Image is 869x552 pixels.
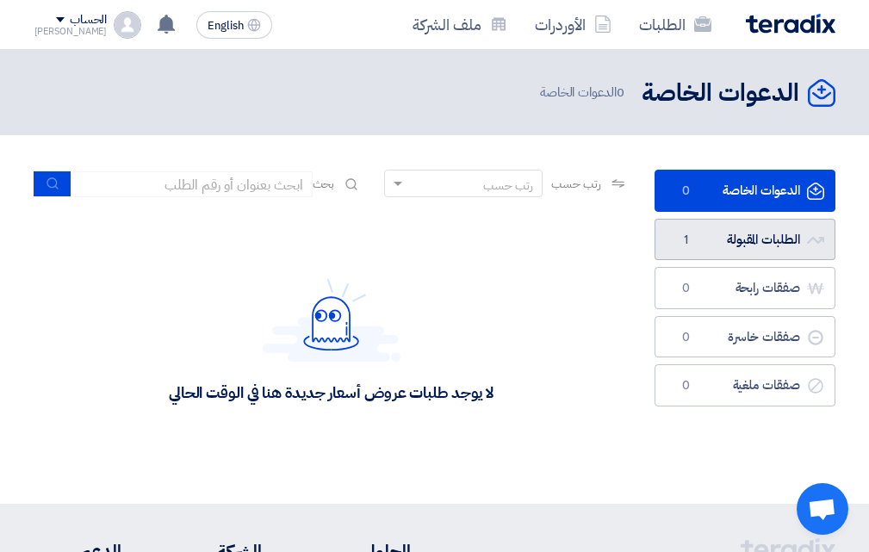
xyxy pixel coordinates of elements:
div: [PERSON_NAME] [34,27,108,36]
a: صفقات خاسرة0 [655,316,835,358]
span: رتب حسب [551,175,600,193]
a: ملف الشركة [399,4,521,45]
img: profile_test.png [114,11,141,39]
a: الطلبات المقبولة1 [655,219,835,261]
div: الحساب [70,13,107,28]
span: الدعوات الخاصة [540,83,628,102]
div: رتب حسب [483,177,533,195]
span: 0 [676,377,697,394]
span: English [208,20,244,32]
span: 0 [617,83,624,102]
div: لا يوجد طلبات عروض أسعار جديدة هنا في الوقت الحالي [169,382,493,402]
span: بحث [313,175,335,193]
button: English [196,11,272,39]
span: 0 [676,183,697,200]
img: Hello [263,278,400,362]
span: 0 [676,280,697,297]
a: الطلبات [625,4,725,45]
a: الأوردرات [521,4,625,45]
a: صفقات ملغية0 [655,364,835,406]
input: ابحث بعنوان أو رقم الطلب [71,171,313,197]
a: صفقات رابحة0 [655,267,835,309]
div: Open chat [797,483,848,535]
span: 1 [676,232,697,249]
img: Teradix logo [746,14,835,34]
span: 0 [676,329,697,346]
h2: الدعوات الخاصة [642,77,799,110]
a: الدعوات الخاصة0 [655,170,835,212]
